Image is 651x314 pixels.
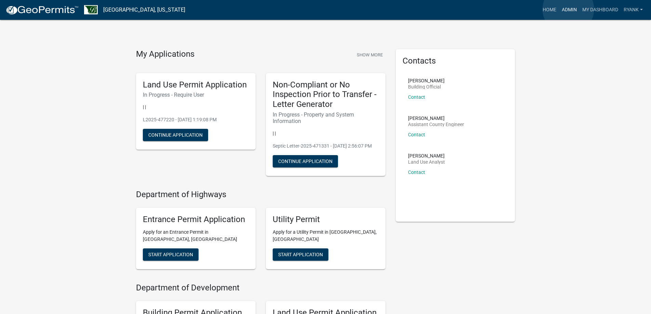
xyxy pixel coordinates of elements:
p: Septic Letter-2025-471331 - [DATE] 2:56:07 PM [273,142,379,150]
a: RyanK [621,3,646,16]
h5: Non-Compliant or No Inspection Prior to Transfer - Letter Generator [273,80,379,109]
a: My Dashboard [580,3,621,16]
a: Admin [559,3,580,16]
button: Continue Application [273,155,338,167]
h5: Entrance Permit Application [143,215,249,224]
p: [PERSON_NAME] [408,78,445,83]
p: Apply for an Entrance Permit in [GEOGRAPHIC_DATA], [GEOGRAPHIC_DATA] [143,229,249,243]
p: [PERSON_NAME] [408,153,445,158]
p: [PERSON_NAME] [408,116,464,121]
a: Home [540,3,559,16]
p: Assistant County Engineer [408,122,464,127]
p: L2025-477220 - [DATE] 1:19:08 PM [143,116,249,123]
a: Contact [408,94,425,100]
button: Start Application [273,248,328,261]
button: Show More [354,49,385,60]
button: Continue Application [143,129,208,141]
button: Start Application [143,248,199,261]
p: | | [273,130,379,137]
h6: In Progress - Require User [143,92,249,98]
p: | | [143,104,249,111]
a: [GEOGRAPHIC_DATA], [US_STATE] [103,4,185,16]
h5: Contacts [403,56,508,66]
h6: In Progress - Property and System Information [273,111,379,124]
span: Start Application [278,251,323,257]
p: Apply for a Utility Permit in [GEOGRAPHIC_DATA], [GEOGRAPHIC_DATA] [273,229,379,243]
p: Building Official [408,84,445,89]
h4: My Applications [136,49,194,59]
img: Benton County, Minnesota [84,5,98,14]
p: Land Use Analyst [408,160,445,164]
h4: Department of Highways [136,190,385,200]
h5: Utility Permit [273,215,379,224]
a: Contact [408,132,425,137]
a: Contact [408,169,425,175]
span: Start Application [148,251,193,257]
h4: Department of Development [136,283,385,293]
h5: Land Use Permit Application [143,80,249,90]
